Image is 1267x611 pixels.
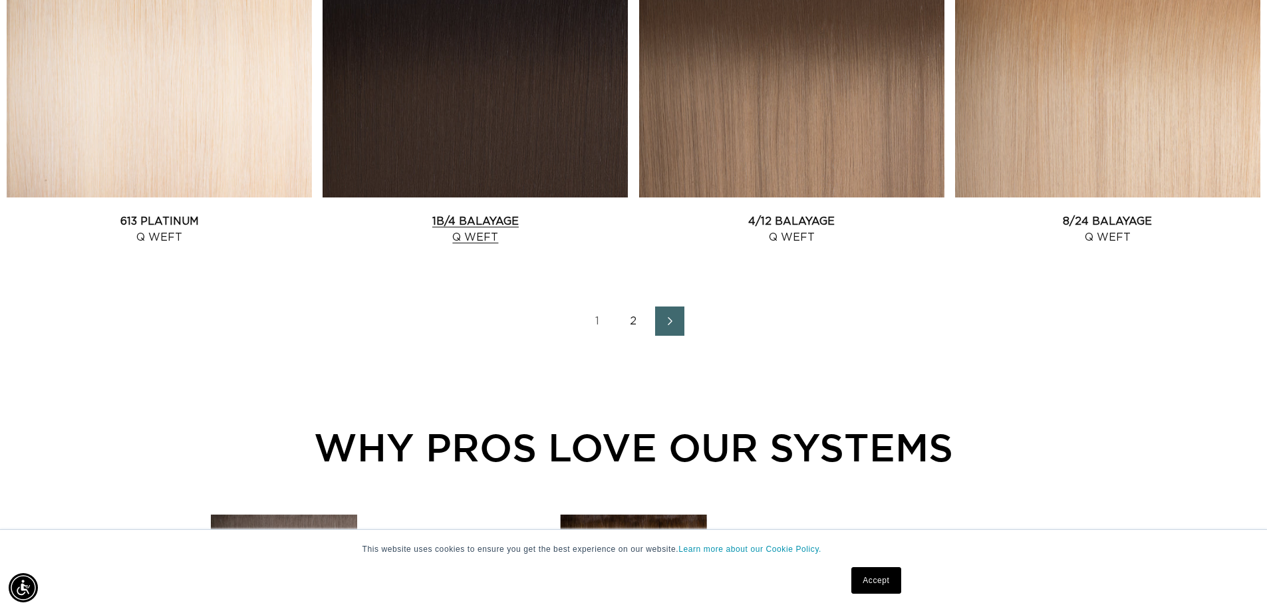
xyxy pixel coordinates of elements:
a: 613 Platinum Q Weft [7,213,312,245]
a: 8/24 Balayage Q Weft [955,213,1260,245]
a: 1B/4 Balayage Q Weft [323,213,628,245]
div: WHY PROS LOVE OUR SYSTEMS [80,418,1187,476]
a: Page 1 [583,306,613,336]
p: This website uses cookies to ensure you get the best experience on our website. [362,543,905,555]
a: Page 2 [619,306,648,336]
a: Accept [851,567,901,594]
nav: Pagination [7,306,1260,336]
div: Accessibility Menu [9,573,38,602]
iframe: Chat Widget [1200,547,1267,611]
a: Next page [655,306,684,336]
a: 4/12 Balayage Q Weft [639,213,944,245]
a: Learn more about our Cookie Policy. [678,545,821,554]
